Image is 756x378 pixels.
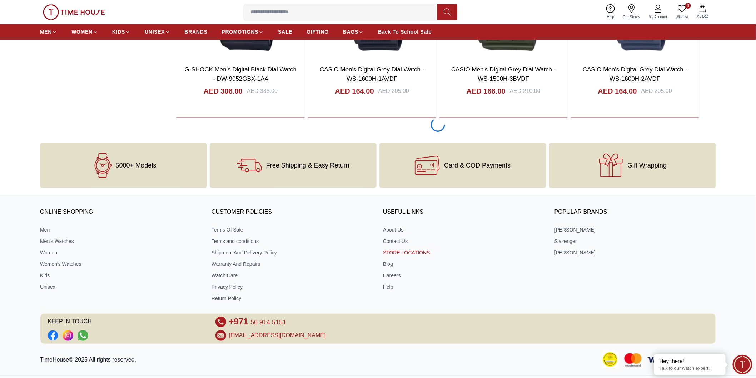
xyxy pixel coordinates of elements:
[266,162,349,169] span: Free Shipping & Easy Return
[647,357,665,363] img: Visa
[583,66,687,82] a: CASIO Men's Digital Grey Dial Watch - WS-1600H-2AVDF
[112,25,130,38] a: KIDS
[378,28,432,35] span: Back To School Sale
[641,87,672,95] div: AED 205.00
[660,365,720,372] p: Talk to our watch expert!
[510,87,541,95] div: AED 210.00
[383,260,544,268] a: Blog
[603,3,619,21] a: Help
[278,28,292,35] span: SALE
[204,86,243,96] h4: AED 308.00
[247,87,278,95] div: AED 385.00
[451,66,556,82] a: CASIO Men's Digital Grey Dial Watch - WS-1500H-3BVDF
[660,358,720,365] div: Hey there!
[307,28,329,35] span: GIFTING
[554,207,716,218] h3: Popular Brands
[40,272,202,279] a: Kids
[63,330,73,341] a: Social Link
[320,66,424,82] a: CASIO Men's Digital Grey Dial Watch - WS-1600H-1AVDF
[212,272,373,279] a: Watch Care
[692,4,713,20] button: My Bag
[444,162,511,169] span: Card & COD Payments
[383,238,544,245] a: Contact Us
[378,87,409,95] div: AED 205.00
[554,249,716,256] a: [PERSON_NAME]
[212,207,373,218] h3: CUSTOMER POLICIES
[212,249,373,256] a: Shipment And Delivery Policy
[598,86,637,96] h4: AED 164.00
[229,317,287,327] a: +971 56 914 5151
[343,28,358,35] span: BAGS
[40,238,202,245] a: Men's Watches
[222,25,264,38] a: PROMOTIONS
[229,331,326,340] a: [EMAIL_ADDRESS][DOMAIN_NAME]
[278,25,292,38] a: SALE
[212,283,373,290] a: Privacy Policy
[145,25,170,38] a: UNISEX
[554,226,716,233] a: [PERSON_NAME]
[685,3,691,9] span: 0
[619,3,645,21] a: Our Stores
[212,226,373,233] a: Terms Of Sale
[602,351,619,368] img: Consumer Payment
[212,295,373,302] a: Return Policy
[40,28,52,35] span: MEN
[383,283,544,290] a: Help
[646,14,670,20] span: My Account
[71,25,98,38] a: WOMEN
[694,14,712,19] span: My Bag
[78,330,88,341] a: Social Link
[40,249,202,256] a: Women
[43,4,105,20] img: ...
[733,355,752,374] div: Chat Widget
[625,353,642,367] img: Mastercard
[40,283,202,290] a: Unisex
[673,14,691,20] span: Wishlist
[48,330,58,341] a: Social Link
[222,28,259,35] span: PROMOTIONS
[383,249,544,256] a: STORE LOCATIONS
[335,86,374,96] h4: AED 164.00
[467,86,506,96] h4: AED 168.00
[604,14,617,20] span: Help
[185,66,297,82] a: G-SHOCK Men's Digital Black Dial Watch - DW-9052GBX-1A4
[40,207,202,218] h3: ONLINE SHOPPING
[48,317,205,327] span: KEEP IN TOUCH
[145,28,165,35] span: UNISEX
[40,355,139,364] p: TimeHouse© 2025 All rights reserved.
[212,260,373,268] a: Warranty And Repairs
[40,260,202,268] a: Women's Watches
[620,14,643,20] span: Our Stores
[343,25,364,38] a: BAGS
[212,238,373,245] a: Terms and conditions
[383,226,544,233] a: About Us
[40,226,202,233] a: Men
[554,238,716,245] a: Slazenger
[112,28,125,35] span: KIDS
[185,25,208,38] a: BRANDS
[48,330,58,341] li: Facebook
[185,28,208,35] span: BRANDS
[672,3,692,21] a: 0Wishlist
[40,25,57,38] a: MEN
[250,319,286,326] span: 56 914 5151
[628,162,667,169] span: Gift Wrapping
[378,25,432,38] a: Back To School Sale
[71,28,93,35] span: WOMEN
[383,207,544,218] h3: USEFUL LINKS
[116,162,156,169] span: 5000+ Models
[307,25,329,38] a: GIFTING
[383,272,544,279] a: Careers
